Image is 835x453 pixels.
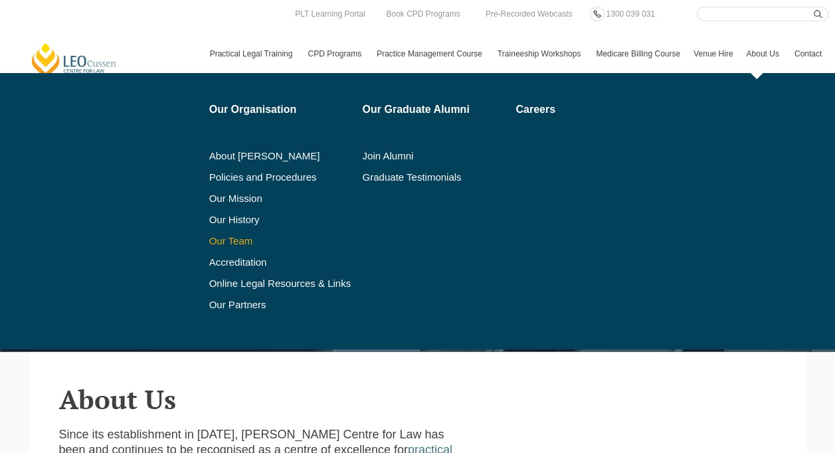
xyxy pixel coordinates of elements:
[209,300,353,310] a: Our Partners
[491,35,589,73] a: Traineeship Workshops
[209,151,353,161] a: About [PERSON_NAME]
[606,9,654,19] span: 1300 039 031
[209,104,353,115] a: Our Organisation
[603,7,658,21] a: 1300 039 031
[209,193,320,204] a: Our Mission
[482,7,576,21] a: Pre-Recorded Webcasts
[30,42,118,80] a: [PERSON_NAME] Centre for Law
[59,385,777,414] h2: About Us
[203,35,302,73] a: Practical Legal Training
[209,236,353,246] a: Our Team
[370,35,491,73] a: Practice Management Course
[383,7,463,21] a: Book CPD Programs
[292,7,369,21] a: PLT Learning Portal
[209,278,353,289] a: Online Legal Resources & Links
[301,35,370,73] a: CPD Programs
[209,257,353,268] a: Accreditation
[788,35,828,73] a: Contact
[687,35,739,73] a: Venue Hire
[362,151,506,161] a: Join Alumni
[362,104,506,115] a: Our Graduate Alumni
[515,104,636,115] a: Careers
[209,172,353,183] a: Policies and Procedures
[209,215,353,225] a: Our History
[739,35,787,73] a: About Us
[362,172,506,183] a: Graduate Testimonials
[589,35,687,73] a: Medicare Billing Course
